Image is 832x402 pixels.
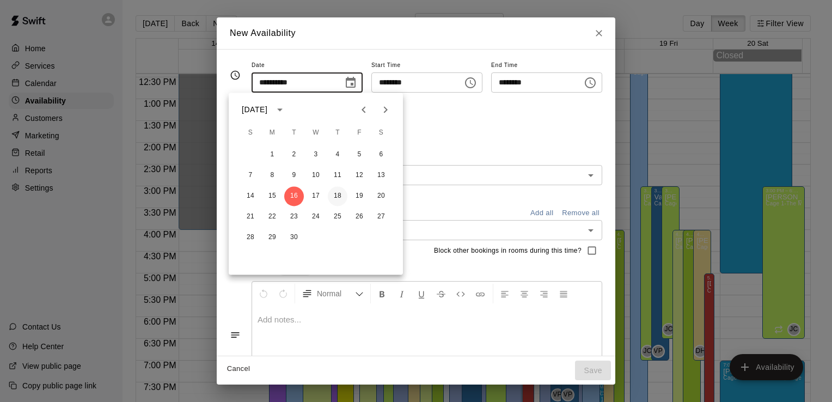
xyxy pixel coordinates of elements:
button: Undo [254,284,273,303]
button: 5 [350,145,369,165]
button: 1 [262,145,282,165]
button: 2 [284,145,304,165]
button: Remove all [559,205,602,222]
button: 16 [284,186,304,206]
button: calendar view is open, switch to year view [271,100,289,119]
button: 10 [306,166,326,185]
button: 24 [306,207,326,227]
button: 22 [262,207,282,227]
button: 11 [328,166,347,185]
button: Redo [274,284,292,303]
button: Next month [375,99,396,120]
span: Normal [317,288,355,299]
button: Format Bold [373,284,391,303]
button: 14 [241,186,260,206]
span: Saturday [371,122,391,144]
button: 4 [328,145,347,165]
button: 26 [350,207,369,227]
button: Center Align [515,284,534,303]
button: Format Strikethrough [432,284,450,303]
button: 21 [241,207,260,227]
button: 20 [371,186,391,206]
span: End Time [491,58,602,73]
span: Tuesday [284,122,304,144]
button: 6 [371,145,391,165]
span: Start Time [371,58,482,73]
button: Justify Align [554,284,573,303]
button: 19 [350,186,369,206]
button: Insert Link [471,284,490,303]
button: Open [583,168,598,183]
span: Staff [252,148,602,165]
button: 29 [262,228,282,247]
span: Sunday [241,122,260,144]
button: 9 [284,166,304,185]
svg: Timing [230,70,241,81]
span: Monday [262,122,282,144]
button: Choose date, selected date is Sep 16, 2025 [340,72,362,94]
button: 15 [262,186,282,206]
h6: New Availability [230,26,296,40]
button: Insert Code [451,284,470,303]
button: 12 [350,166,369,185]
button: 17 [306,186,326,206]
button: Formatting Options [297,284,368,303]
button: 27 [371,207,391,227]
button: Previous month [353,99,375,120]
button: Add all [524,205,559,222]
span: Wednesday [306,122,326,144]
span: Friday [350,122,369,144]
span: Block other bookings in rooms during this time? [434,246,582,257]
button: 18 [328,186,347,206]
button: 30 [284,228,304,247]
button: Choose time, selected time is 12:30 PM [579,72,601,94]
button: 28 [241,228,260,247]
button: 13 [371,166,391,185]
div: [DATE] [242,104,267,115]
button: Left Align [495,284,514,303]
button: 3 [306,145,326,165]
button: 8 [262,166,282,185]
button: Format Italics [393,284,411,303]
button: 25 [328,207,347,227]
span: Thursday [328,122,347,144]
button: Close [589,23,609,43]
svg: Notes [230,330,241,340]
button: Choose time, selected time is 12:00 PM [460,72,481,94]
button: Open [583,223,598,238]
span: Date [252,58,363,73]
button: Cancel [221,361,256,377]
button: 23 [284,207,304,227]
button: Right Align [535,284,553,303]
button: Format Underline [412,284,431,303]
button: 7 [241,166,260,185]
